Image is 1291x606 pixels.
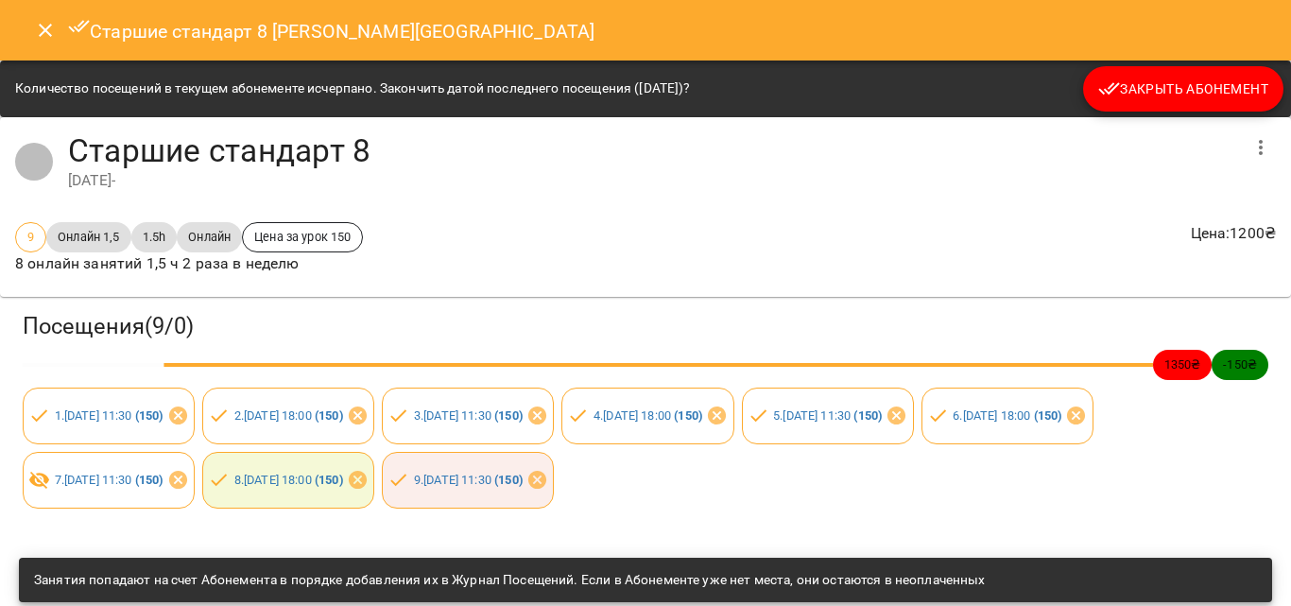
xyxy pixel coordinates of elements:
div: 5.[DATE] 11:30 (150) [742,388,914,444]
span: 1.5h [131,228,178,246]
b: ( 150 ) [315,473,343,487]
span: Закрыть Абонемент [1098,78,1268,100]
div: 9.[DATE] 11:30 (150) [382,452,554,509]
a: 8.[DATE] 18:00 (150) [234,473,343,487]
a: 4.[DATE] 18:00 (150) [594,408,702,423]
button: Закрыть Абонемент [1083,66,1283,112]
b: ( 150 ) [853,408,882,423]
b: ( 150 ) [674,408,702,423]
span: 9 [16,228,45,246]
a: 2.[DATE] 18:00 (150) [234,408,343,423]
div: 4.[DATE] 18:00 (150) [561,388,733,444]
a: 3.[DATE] 11:30 (150) [414,408,523,423]
div: 1.[DATE] 11:30 (150) [23,388,195,444]
a: 9.[DATE] 11:30 (150) [414,473,523,487]
div: Количество посещений в текущем абонементе исчерпано. Закончить датой последнего посещения ([DATE])? [15,72,691,106]
a: 7.[DATE] 11:30 (150) [55,473,164,487]
div: Занятия попадают на счет Абонемента в порядке добавления их в Журнал Посещений. Если в Абонементе... [34,563,986,597]
b: ( 150 ) [1034,408,1062,423]
h3: Посещения ( 9 / 0 ) [23,312,1268,341]
span: Онлайн 1,5 [46,228,130,246]
div: 8.[DATE] 18:00 (150) [202,452,374,509]
h6: Старшие стандарт 8 [PERSON_NAME][GEOGRAPHIC_DATA] [68,15,595,46]
div: [DATE] - [68,169,1238,192]
span: 1350 ₴ [1153,355,1213,373]
h4: Старшие стандарт 8 [68,132,1238,169]
b: ( 150 ) [494,473,523,487]
span: -150 ₴ [1212,355,1268,373]
a: 1.[DATE] 11:30 (150) [55,408,164,423]
b: ( 150 ) [315,408,343,423]
p: 8 онлайн занятий 1,5 ч 2 раза в неделю [15,252,363,275]
b: ( 150 ) [135,408,164,423]
span: Цена за урок 150 [243,228,362,246]
div: 2.[DATE] 18:00 (150) [202,388,374,444]
button: Close [23,8,68,53]
p: Цена : 1200 ₴ [1191,222,1277,245]
div: 6.[DATE] 18:00 (150) [921,388,1093,444]
div: 7.[DATE] 11:30 (150) [23,452,195,509]
div: 3.[DATE] 11:30 (150) [382,388,554,444]
b: ( 150 ) [494,408,523,423]
a: 5.[DATE] 11:30 (150) [773,408,882,423]
span: Онлайн [177,228,242,246]
a: 6.[DATE] 18:00 (150) [953,408,1061,423]
b: ( 150 ) [135,473,164,487]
